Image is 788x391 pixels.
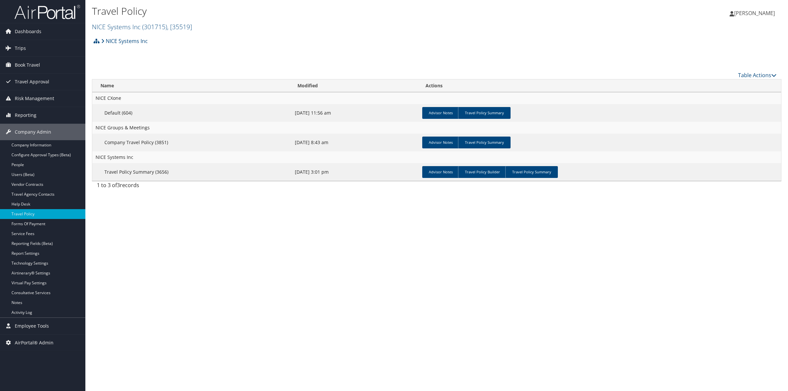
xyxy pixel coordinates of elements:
[15,318,49,334] span: Employee Tools
[15,40,26,56] span: Trips
[422,107,459,119] a: Advisor Notes
[420,79,781,92] th: Actions
[15,335,54,351] span: AirPortal® Admin
[15,124,51,140] span: Company Admin
[292,79,420,92] th: Modified: activate to sort column ascending
[92,22,192,31] a: NICE Systems Inc
[422,137,459,148] a: Advisor Notes
[458,107,511,119] a: Travel Policy Summary
[142,22,167,31] span: ( 301715 )
[730,3,781,23] a: [PERSON_NAME]
[738,72,777,79] a: Table Actions
[15,57,40,73] span: Book Travel
[167,22,192,31] span: , [ 35519 ]
[92,134,292,151] td: Company Travel Policy (3851)
[92,122,781,134] td: NICE Groups & Meetings
[15,90,54,107] span: Risk Management
[117,182,120,189] span: 3
[15,74,49,90] span: Travel Approval
[92,92,781,104] td: NICE CXone
[734,10,775,17] span: [PERSON_NAME]
[292,163,420,181] td: [DATE] 3:01 pm
[92,79,292,92] th: Name: activate to sort column ascending
[15,23,41,40] span: Dashboards
[14,4,80,20] img: airportal-logo.png
[92,104,292,122] td: Default (604)
[422,166,459,178] a: Advisor Notes
[15,107,36,123] span: Reporting
[101,34,148,48] a: NICE Systems Inc
[292,134,420,151] td: [DATE] 8:43 am
[292,104,420,122] td: [DATE] 11:56 am
[92,163,292,181] td: Travel Policy Summary (3656)
[505,166,558,178] a: Travel Policy Summary
[97,181,259,192] div: 1 to 3 of records
[92,4,552,18] h1: Travel Policy
[92,151,781,163] td: NICE Systems Inc
[458,166,507,178] a: Travel Policy Builder
[458,137,511,148] a: Travel Policy Summary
